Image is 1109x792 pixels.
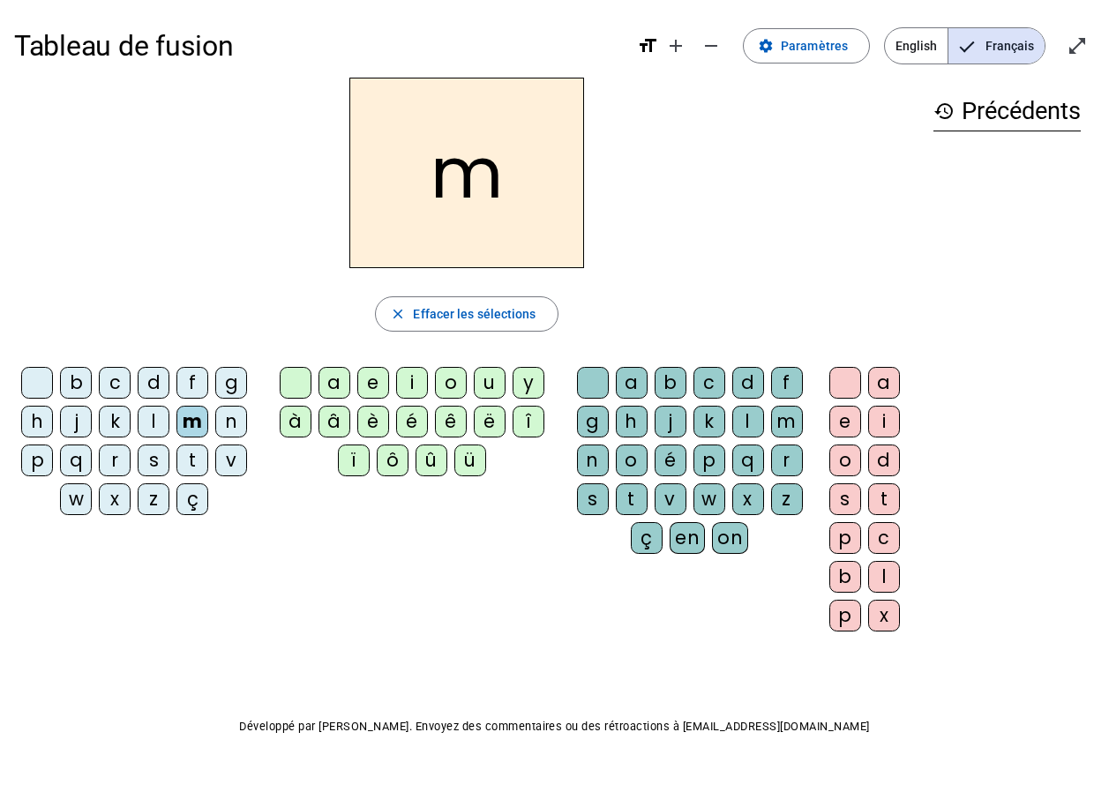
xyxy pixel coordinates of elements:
div: ï [338,445,370,476]
span: Effacer les sélections [413,303,536,325]
div: f [771,367,803,399]
div: n [215,406,247,437]
div: c [99,367,131,399]
div: o [435,367,467,399]
div: ç [631,522,663,554]
div: ü [454,445,486,476]
mat-icon: remove [701,35,722,56]
div: m [771,406,803,437]
button: Effacer les sélections [375,296,558,332]
div: k [99,406,131,437]
div: x [99,483,131,515]
div: h [21,406,53,437]
div: r [99,445,131,476]
div: k [693,406,725,437]
div: c [693,367,725,399]
div: x [732,483,764,515]
div: l [138,406,169,437]
div: ô [377,445,408,476]
div: w [693,483,725,515]
mat-icon: open_in_full [1067,35,1088,56]
div: h [616,406,648,437]
div: p [21,445,53,476]
h1: Tableau de fusion [14,18,623,74]
div: o [616,445,648,476]
h3: Précédents [933,92,1081,131]
div: t [616,483,648,515]
div: p [693,445,725,476]
div: â [318,406,350,437]
div: z [138,483,169,515]
div: w [60,483,92,515]
div: é [396,406,428,437]
div: g [215,367,247,399]
div: ê [435,406,467,437]
mat-icon: format_size [637,35,658,56]
div: f [176,367,208,399]
div: à [280,406,311,437]
div: a [318,367,350,399]
button: Entrer en plein écran [1060,28,1095,64]
div: p [829,522,861,554]
mat-icon: history [933,101,955,122]
div: b [829,561,861,593]
div: r [771,445,803,476]
div: î [513,406,544,437]
div: ë [474,406,506,437]
mat-icon: close [390,306,406,322]
div: i [868,406,900,437]
div: d [138,367,169,399]
span: Paramètres [781,35,848,56]
div: d [868,445,900,476]
div: a [616,367,648,399]
div: o [829,445,861,476]
mat-icon: settings [758,38,774,54]
div: j [60,406,92,437]
div: q [60,445,92,476]
div: l [732,406,764,437]
div: a [868,367,900,399]
div: z [771,483,803,515]
div: m [176,406,208,437]
div: u [474,367,506,399]
div: g [577,406,609,437]
div: on [712,522,748,554]
div: c [868,522,900,554]
mat-button-toggle-group: Language selection [884,27,1045,64]
div: s [829,483,861,515]
span: Français [948,28,1045,64]
button: Diminuer la taille de la police [693,28,729,64]
h2: m [349,78,584,268]
div: è [357,406,389,437]
div: y [513,367,544,399]
div: e [357,367,389,399]
div: b [60,367,92,399]
div: ç [176,483,208,515]
span: English [885,28,948,64]
mat-icon: add [665,35,686,56]
div: n [577,445,609,476]
div: en [670,522,705,554]
div: û [416,445,447,476]
div: v [215,445,247,476]
div: q [732,445,764,476]
button: Paramètres [743,28,870,64]
div: j [655,406,686,437]
div: t [868,483,900,515]
div: x [868,600,900,631]
div: i [396,367,428,399]
div: é [655,445,686,476]
div: s [577,483,609,515]
div: v [655,483,686,515]
p: Développé par [PERSON_NAME]. Envoyez des commentaires ou des rétroactions à [EMAIL_ADDRESS][DOMAI... [14,716,1095,737]
div: t [176,445,208,476]
div: p [829,600,861,631]
div: s [138,445,169,476]
div: l [868,561,900,593]
div: b [655,367,686,399]
button: Augmenter la taille de la police [658,28,693,64]
div: d [732,367,764,399]
div: e [829,406,861,437]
